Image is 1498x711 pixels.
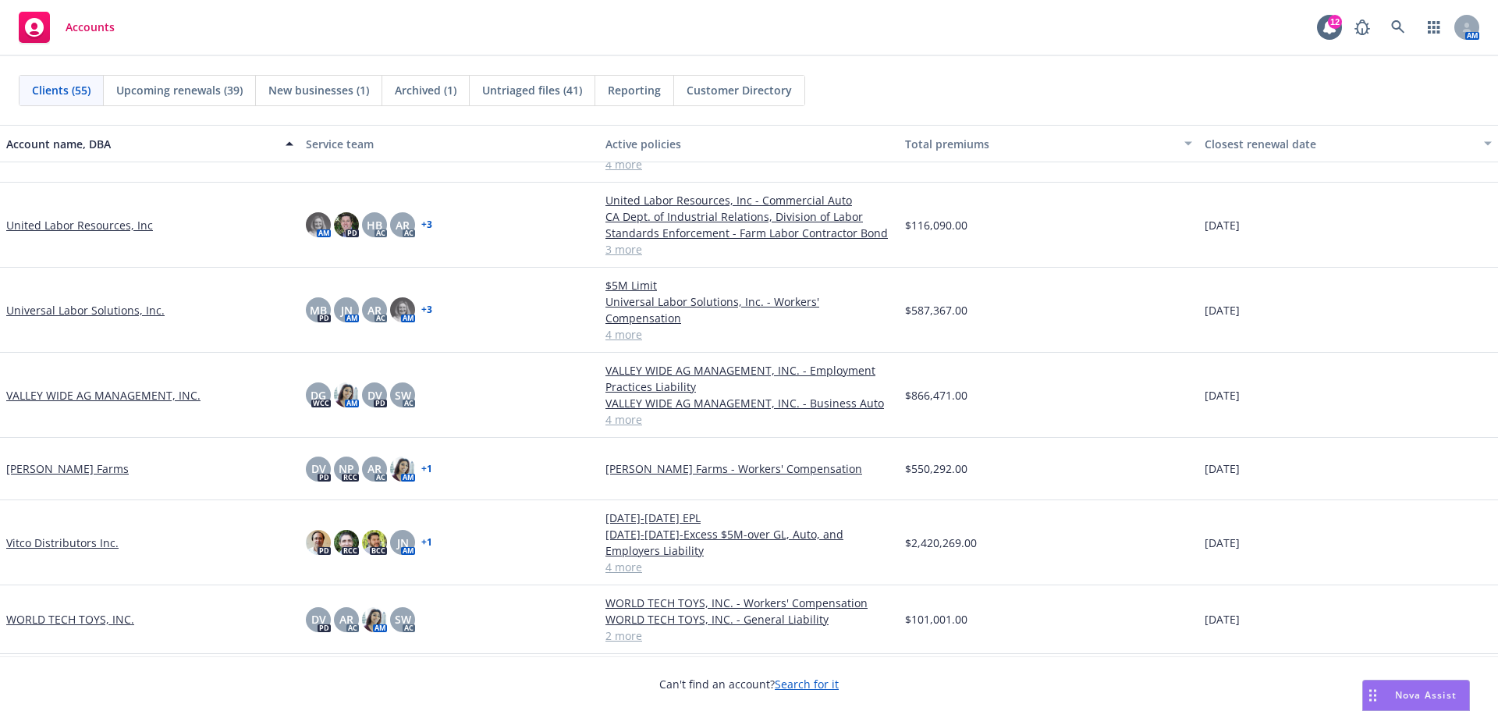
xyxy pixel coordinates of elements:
a: WORLD TECH TOYS, INC. - Workers' Compensation [605,595,893,611]
a: 4 more [605,559,893,575]
span: NP [339,460,354,477]
span: [DATE] [1205,302,1240,318]
span: DG [311,387,326,403]
span: [DATE] [1205,387,1240,403]
span: JN [341,302,353,318]
span: $116,090.00 [905,217,967,233]
a: + 3 [421,305,432,315]
a: WORLD TECH TOYS, INC. - General Liability [605,611,893,627]
img: photo [362,607,387,632]
div: Active policies [605,136,893,152]
a: 4 more [605,156,893,172]
div: Total premiums [905,136,1175,152]
div: Drag to move [1363,681,1383,710]
a: [PERSON_NAME] Farms - Workers' Compensation [605,460,893,477]
span: AR [339,611,353,627]
a: Universal Labor Solutions, Inc. - Workers' Compensation [605,293,893,326]
img: photo [306,530,331,555]
span: AR [367,460,382,477]
img: photo [390,297,415,322]
a: VALLEY WIDE AG MANAGEMENT, INC. [6,387,201,403]
a: Universal Labor Solutions, Inc. [6,302,165,318]
img: photo [334,382,359,407]
span: Can't find an account? [659,676,839,692]
span: $587,367.00 [905,302,967,318]
a: Accounts [12,5,121,49]
span: $550,292.00 [905,460,967,477]
span: HB [367,217,382,233]
button: Total premiums [899,125,1198,162]
a: 3 more [605,241,893,258]
img: photo [390,457,415,482]
span: DV [367,387,382,403]
span: Customer Directory [687,82,792,98]
a: United Labor Resources, Inc [6,217,153,233]
span: New businesses (1) [268,82,369,98]
span: [DATE] [1205,611,1240,627]
a: VALLEY WIDE AG MANAGEMENT, INC. - Employment Practices Liability [605,362,893,395]
span: $101,001.00 [905,611,967,627]
a: Report a Bug [1347,12,1378,43]
span: Upcoming renewals (39) [116,82,243,98]
div: Closest renewal date [1205,136,1475,152]
a: VALLEY WIDE AG MANAGEMENT, INC. - Business Auto [605,395,893,411]
a: + 3 [421,220,432,229]
span: SW [395,611,411,627]
img: photo [334,212,359,237]
span: $866,471.00 [905,387,967,403]
a: CA Dept. of Industrial Relations, Division of Labor Standards Enforcement - Farm Labor Contractor... [605,208,893,241]
span: DV [311,460,326,477]
span: [DATE] [1205,535,1240,551]
span: Reporting [608,82,661,98]
span: [DATE] [1205,217,1240,233]
span: Nova Assist [1395,688,1457,702]
img: photo [306,212,331,237]
a: [DATE]-[DATE] EPL [605,510,893,526]
span: AR [367,302,382,318]
span: [DATE] [1205,460,1240,477]
span: Untriaged files (41) [482,82,582,98]
a: + 1 [421,538,432,547]
a: $5M Limit [605,277,893,293]
a: [DATE]-[DATE]-Excess $5M-over GL, Auto, and Employers Liability [605,526,893,559]
span: $2,420,269.00 [905,535,977,551]
img: photo [362,530,387,555]
img: photo [334,530,359,555]
a: [PERSON_NAME] Farms [6,460,129,477]
div: Service team [306,136,593,152]
button: Closest renewal date [1198,125,1498,162]
a: United Labor Resources, Inc - Commercial Auto [605,192,893,208]
a: Switch app [1418,12,1450,43]
span: JN [397,535,409,551]
a: 4 more [605,326,893,343]
a: WORLD TECH TOYS, INC. [6,611,134,627]
span: Clients (55) [32,82,91,98]
span: Archived (1) [395,82,456,98]
div: Account name, DBA [6,136,276,152]
a: + 1 [421,464,432,474]
span: AR [396,217,410,233]
a: Vitco Distributors Inc. [6,535,119,551]
a: 2 more [605,627,893,644]
span: Accounts [66,21,115,34]
div: 12 [1328,15,1342,29]
button: Nova Assist [1362,680,1470,711]
span: MB [310,302,327,318]
button: Service team [300,125,599,162]
span: DV [311,611,326,627]
a: 4 more [605,411,893,428]
span: SW [395,387,411,403]
button: Active policies [599,125,899,162]
a: Search for it [775,677,839,691]
a: Search [1383,12,1414,43]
